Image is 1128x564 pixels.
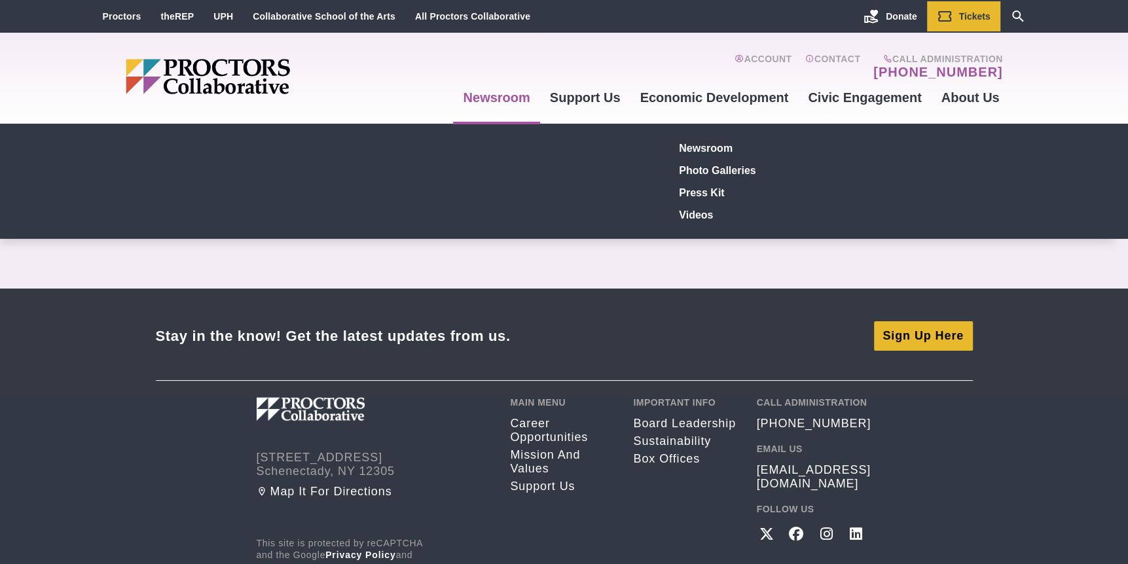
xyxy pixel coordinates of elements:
[103,11,141,22] a: Proctors
[927,1,1000,31] a: Tickets
[126,59,391,94] img: Proctors logo
[674,137,865,159] a: Newsroom
[253,11,395,22] a: Collaborative School of the Arts
[756,444,871,454] h2: Email Us
[510,448,613,476] a: Mission and Values
[798,80,931,115] a: Civic Engagement
[674,203,865,226] a: Videos
[932,80,1010,115] a: About Us
[160,11,194,22] a: theREP
[674,181,865,203] a: Press Kit
[959,11,991,22] span: Tickets
[257,485,491,499] a: Map it for directions
[510,480,613,493] a: Support Us
[325,550,396,560] a: Privacy Policy
[540,80,630,115] a: Support Us
[874,321,973,350] a: Sign Up Here
[257,397,433,421] img: Proctors logo
[633,434,737,448] a: Sustainability
[415,11,530,22] a: All Proctors Collaborative
[257,451,491,478] address: [STREET_ADDRESS] Schenectady, NY 12305
[213,11,233,22] a: UPH
[886,11,917,22] span: Donate
[453,80,539,115] a: Newsroom
[510,417,613,444] a: Career opportunities
[630,80,799,115] a: Economic Development
[674,159,865,181] a: Photo Galleries
[633,397,737,408] h2: Important Info
[854,1,926,31] a: Donate
[633,417,737,431] a: Board Leadership
[869,54,1002,64] span: Call Administration
[756,504,871,514] h2: Follow Us
[1000,1,1036,31] a: Search
[510,397,613,408] h2: Main Menu
[756,417,871,431] a: [PHONE_NUMBER]
[756,463,871,491] a: [EMAIL_ADDRESS][DOMAIN_NAME]
[805,54,860,80] a: Contact
[156,327,511,345] div: Stay in the know! Get the latest updates from us.
[633,452,737,466] a: Box Offices
[735,54,791,80] a: Account
[756,397,871,408] h2: Call Administration
[873,64,1002,80] a: [PHONE_NUMBER]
